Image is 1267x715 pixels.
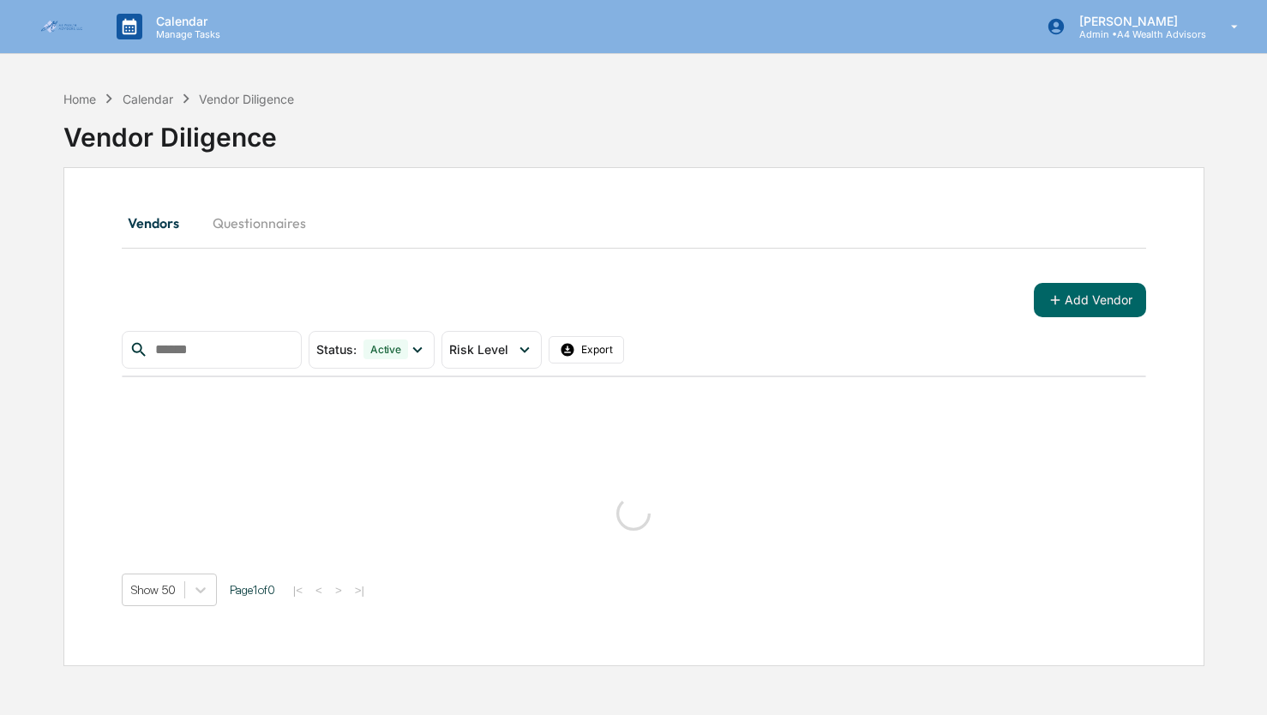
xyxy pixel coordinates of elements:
button: >| [350,583,369,598]
p: Manage Tasks [142,28,229,40]
p: Calendar [142,14,229,28]
span: Page 1 of 0 [230,583,275,597]
p: Admin • A4 Wealth Advisors [1066,28,1206,40]
button: > [330,583,347,598]
button: Questionnaires [199,202,320,243]
p: [PERSON_NAME] [1066,14,1206,28]
div: Home [63,92,96,106]
div: Active [363,339,408,359]
div: Calendar [123,92,173,106]
span: Risk Level [449,342,508,357]
button: Vendors [122,202,199,243]
button: Export [549,336,624,364]
div: Vendor Diligence [63,108,1204,153]
div: Vendor Diligence [199,92,294,106]
button: Add Vendor [1034,283,1146,317]
button: |< [288,583,308,598]
span: Status : [316,342,357,357]
img: logo [41,21,82,33]
button: < [310,583,327,598]
div: secondary tabs example [122,202,1146,243]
